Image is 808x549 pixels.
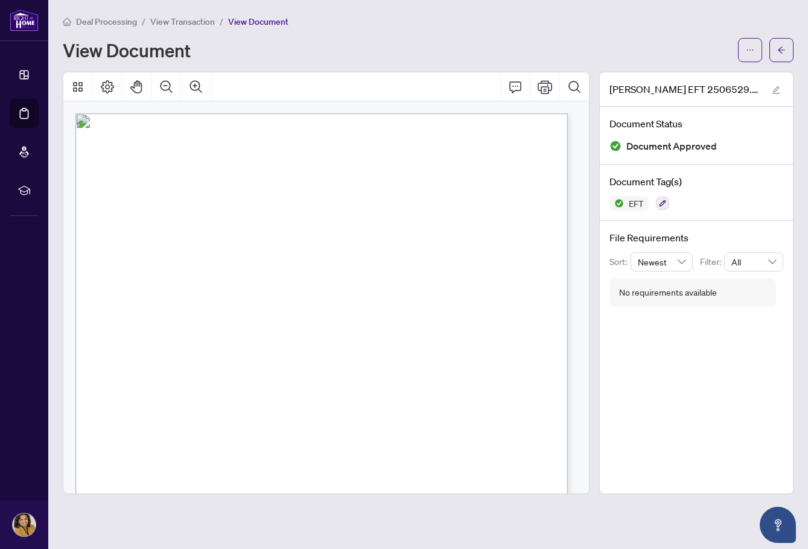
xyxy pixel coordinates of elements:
li: / [220,14,223,28]
span: Newest [638,253,686,271]
span: All [731,253,776,271]
button: Open asap [760,507,796,543]
img: logo [10,9,39,31]
span: View Transaction [150,16,215,27]
span: [PERSON_NAME] EFT 2506529.pdf [609,82,760,97]
span: EFT [624,199,649,208]
span: View Document [228,16,288,27]
span: Document Approved [626,138,717,154]
span: home [63,17,71,26]
img: Status Icon [609,196,624,211]
h4: Document Tag(s) [609,174,783,189]
h1: View Document [63,40,191,60]
img: Profile Icon [13,513,36,536]
span: Deal Processing [76,16,137,27]
h4: File Requirements [609,230,783,245]
span: edit [772,86,780,94]
span: ellipsis [746,46,754,54]
p: Filter: [700,255,724,268]
img: Document Status [609,140,622,152]
span: arrow-left [777,46,786,54]
div: No requirements available [619,286,717,299]
h4: Document Status [609,116,783,131]
li: / [142,14,145,28]
p: Sort: [609,255,631,268]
